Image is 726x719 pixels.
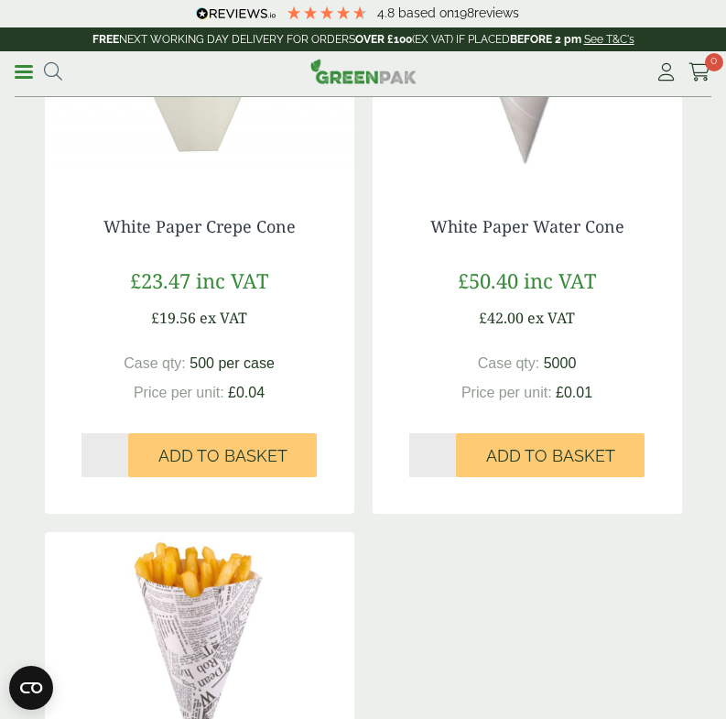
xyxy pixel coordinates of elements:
span: £23.47 [130,267,190,294]
button: Add to Basket [456,433,645,477]
span: Case qty: [478,355,540,371]
i: My Account [655,63,677,82]
span: Add to Basket [486,446,615,466]
span: 5000 [544,355,577,371]
span: 0 [705,53,723,71]
span: Price per unit: [134,385,224,400]
span: 500 per case [190,355,275,371]
strong: FREE [92,33,119,46]
span: 4.8 [377,5,398,20]
button: Add to Basket [128,433,317,477]
a: See T&C's [584,33,634,46]
button: Open CMP widget [9,666,53,710]
span: inc VAT [196,267,268,294]
span: £50.40 [458,267,518,294]
a: 0 [688,59,711,86]
span: ex VAT [527,308,575,328]
span: £0.04 [228,385,265,400]
span: ex VAT [200,308,247,328]
span: Based on [398,5,454,20]
span: £0.01 [556,385,592,400]
i: Cart [688,63,711,82]
span: £42.00 [479,308,524,328]
span: Price per unit: [461,385,552,400]
img: GreenPak Supplies [310,59,417,84]
strong: BEFORE 2 pm [510,33,581,46]
a: White Paper Water Cone [430,215,624,237]
a: White Paper Crepe Cone [103,215,296,237]
span: inc VAT [524,267,596,294]
span: Add to Basket [158,446,287,466]
span: 198 [454,5,474,20]
span: reviews [474,5,519,20]
span: £19.56 [151,308,196,328]
strong: OVER £100 [355,33,412,46]
img: REVIEWS.io [196,7,276,20]
span: Case qty: [124,355,186,371]
div: 4.79 Stars [286,5,368,21]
